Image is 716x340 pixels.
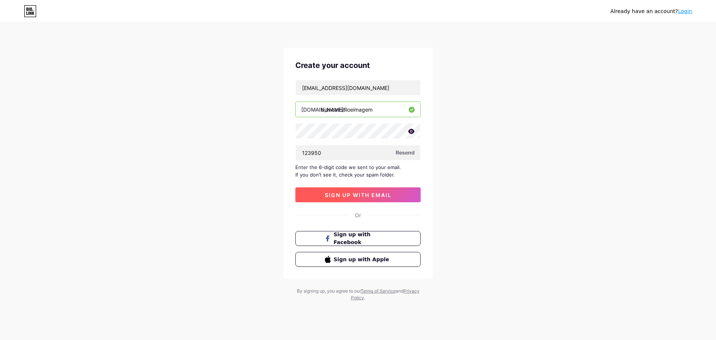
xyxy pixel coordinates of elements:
[361,288,396,294] a: Terms of Service
[396,149,415,156] span: Resend
[610,7,692,15] div: Already have an account?
[296,102,420,117] input: username
[295,252,421,267] button: Sign up with Apple
[334,231,392,246] span: Sign up with Facebook
[296,145,420,160] input: Paste login code
[295,60,421,71] div: Create your account
[678,8,692,14] a: Login
[325,192,392,198] span: sign up with email
[301,106,345,113] div: [DOMAIN_NAME]/
[355,211,361,219] div: Or
[296,80,420,95] input: Email
[295,231,421,246] button: Sign up with Facebook
[334,256,392,263] span: Sign up with Apple
[295,163,421,178] div: Enter the 6-digit code we sent to your email. If you don’t see it, check your spam folder.
[295,187,421,202] button: sign up with email
[295,288,421,301] div: By signing up, you agree to our and .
